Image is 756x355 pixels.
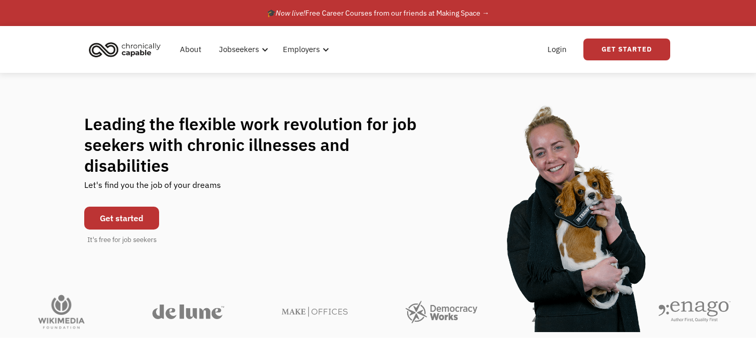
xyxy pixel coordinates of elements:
a: Get started [84,207,159,230]
div: Employers [283,43,320,56]
a: Login [541,33,573,66]
div: It's free for job seekers [87,235,157,245]
a: About [174,33,207,66]
div: Jobseekers [219,43,259,56]
a: home [86,38,168,61]
div: 🎓 Free Career Courses from our friends at Making Space → [267,7,489,19]
img: Chronically Capable logo [86,38,164,61]
div: Jobseekers [213,33,271,66]
em: Now live! [276,8,305,18]
a: Get Started [583,39,670,60]
div: Employers [277,33,332,66]
h1: Leading the flexible work revolution for job seekers with chronic illnesses and disabilities [84,113,437,176]
div: Let's find you the job of your dreams [84,176,221,201]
